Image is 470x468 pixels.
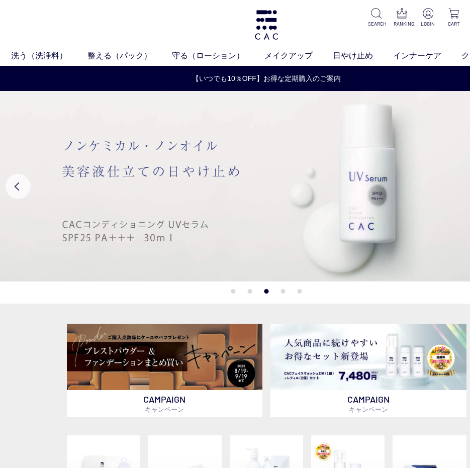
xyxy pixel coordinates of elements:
[264,50,333,62] a: メイクアップ
[253,10,279,40] img: logo
[270,390,466,417] p: CAMPAIGN
[349,405,388,413] span: キャンペーン
[270,324,466,390] img: フェイスウォッシュ＋レフィル2個セット
[368,8,385,28] a: SEARCH
[172,50,264,62] a: 守る（ローション）
[445,8,462,28] a: CART
[270,324,466,417] a: フェイスウォッシュ＋レフィル2個セット フェイスウォッシュ＋レフィル2個セット CAMPAIGNキャンペーン
[394,8,410,28] a: RANKING
[333,50,393,62] a: 日やけ止め
[67,324,263,417] a: ベースメイクキャンペーン ベースメイクキャンペーン CAMPAIGNキャンペーン
[420,8,436,28] a: LOGIN
[145,405,184,413] span: キャンペーン
[67,390,263,417] p: CAMPAIGN
[11,50,87,62] a: 洗う（洗浄料）
[368,20,385,28] p: SEARCH
[420,20,436,28] p: LOGIN
[264,289,269,294] button: 3 of 5
[281,289,286,294] button: 4 of 5
[248,289,252,294] button: 2 of 5
[298,289,302,294] button: 5 of 5
[394,20,410,28] p: RANKING
[6,174,31,199] button: Previous
[393,50,461,62] a: インナーケア
[67,324,263,390] img: ベースメイクキャンペーン
[231,289,236,294] button: 1 of 5
[87,50,172,62] a: 整える（パック）
[445,20,462,28] p: CART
